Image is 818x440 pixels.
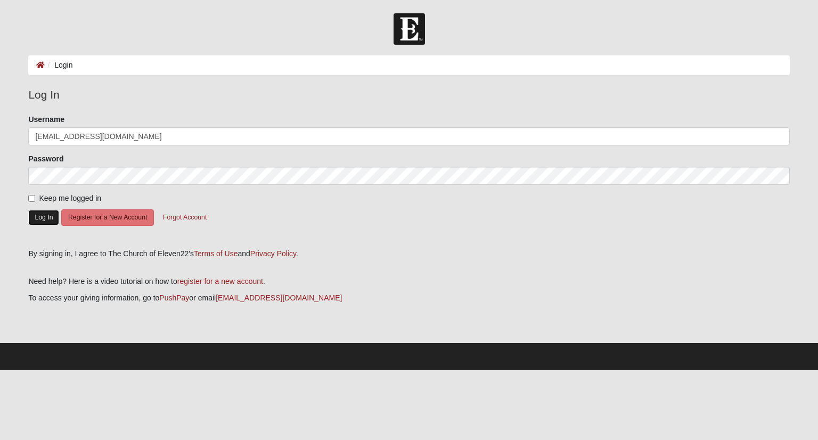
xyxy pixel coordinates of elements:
[45,60,72,71] li: Login
[250,249,296,258] a: Privacy Policy
[28,86,789,103] legend: Log In
[194,249,238,258] a: Terms of Use
[28,153,63,164] label: Password
[28,210,59,225] button: Log In
[216,294,342,302] a: [EMAIL_ADDRESS][DOMAIN_NAME]
[39,194,101,202] span: Keep me logged in
[28,276,789,287] p: Need help? Here is a video tutorial on how to .
[61,209,154,226] button: Register for a New Account
[156,209,214,226] button: Forgot Account
[394,13,425,45] img: Church of Eleven22 Logo
[177,277,263,286] a: register for a new account
[28,195,35,202] input: Keep me logged in
[159,294,189,302] a: PushPay
[28,248,789,259] div: By signing in, I agree to The Church of Eleven22's and .
[28,114,64,125] label: Username
[28,292,789,304] p: To access your giving information, go to or email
